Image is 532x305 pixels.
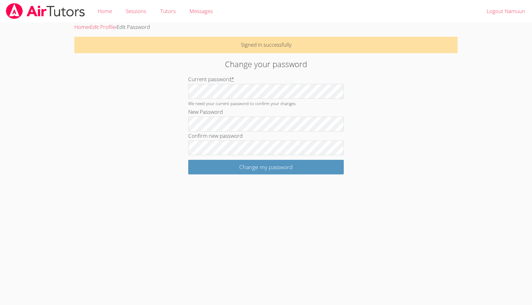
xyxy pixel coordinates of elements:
div: › › [74,23,457,32]
input: Change my password [188,160,344,174]
abbr: required [231,76,234,83]
span: Edit Password [117,23,150,30]
a: Edit Profile [90,23,115,30]
span: Messages [189,7,213,15]
label: Confirm new password [188,132,243,139]
label: Current password [188,76,234,83]
p: Signed in successfully [74,37,457,53]
a: Home [74,23,89,30]
small: We need your current password to confirm your changes [188,100,296,106]
h2: Change your password [122,58,409,70]
img: airtutors_banner-c4298cdbf04f3fff15de1276eac7730deb9818008684d7c2e4769d2f7ddbe033.png [5,3,86,19]
label: New Password [188,108,223,115]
